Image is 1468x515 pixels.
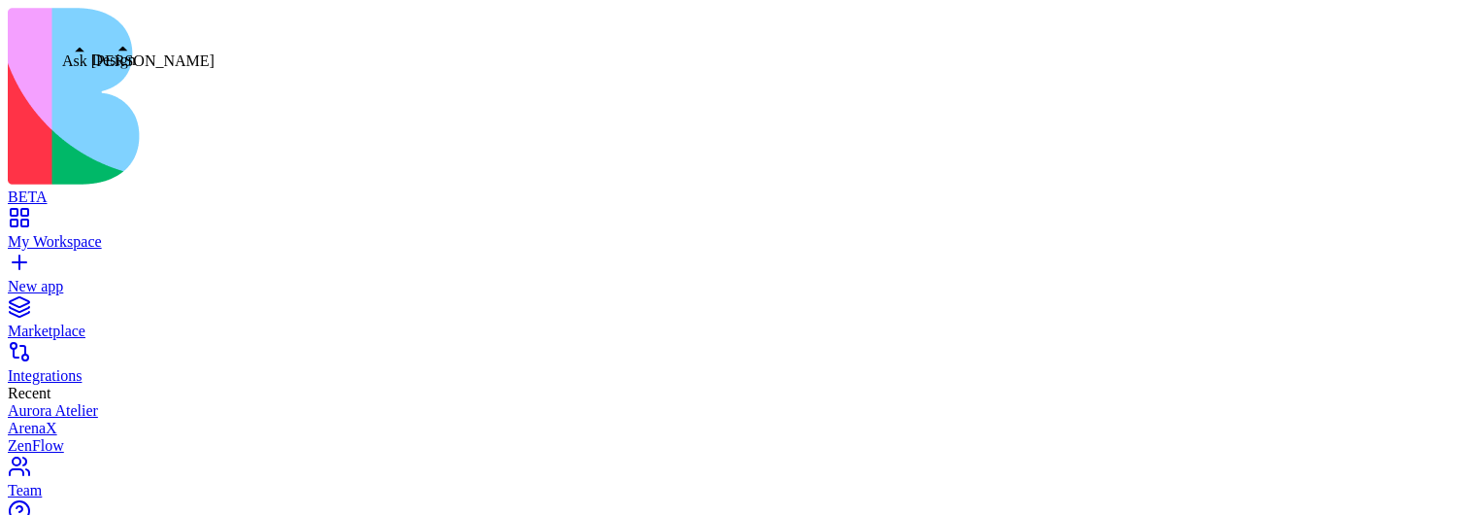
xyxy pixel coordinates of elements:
p: Track your fitness journey and crush your goals 💪 [23,125,209,195]
span: Recent [8,385,50,401]
button: Log Workout [209,118,382,160]
a: My Workspace [8,216,1460,251]
div: Ask [PERSON_NAME] [62,52,215,70]
a: Team [8,464,1460,499]
a: Marketplace [8,305,1460,340]
div: BETA [8,189,1460,206]
div: Design [92,51,136,69]
img: logo [8,8,788,185]
h1: Dashboard [23,83,209,121]
a: BETA [8,171,1460,206]
div: My Workspace [8,233,1460,251]
div: Marketplace [8,323,1460,340]
div: New app [8,278,1460,295]
a: Integrations [8,350,1460,385]
div: Integrations [8,367,1460,385]
a: ZenFlow [8,437,1460,455]
a: ArenaX [8,420,1460,437]
a: Aurora Atelier [8,402,1460,420]
a: New app [8,260,1460,295]
div: Team [8,482,1460,499]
